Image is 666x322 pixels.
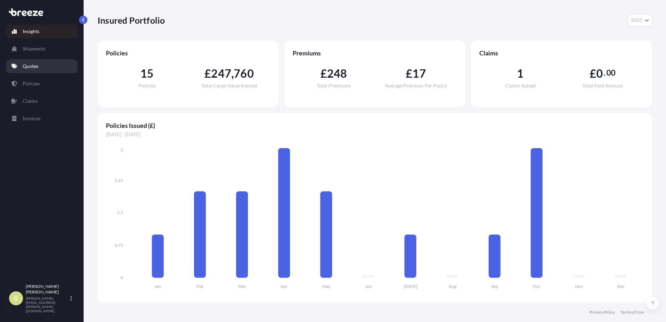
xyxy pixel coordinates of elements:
[606,70,615,76] span: 00
[293,49,457,57] span: Premiums
[26,284,69,295] p: [PERSON_NAME] [PERSON_NAME]
[596,68,603,79] span: 0
[23,28,39,35] p: Insights
[196,284,203,289] tspan: Feb
[106,49,270,57] span: Policies
[517,68,524,79] span: 1
[121,275,123,280] tspan: 0
[589,309,615,315] a: Privacy Policy
[404,284,417,289] tspan: [DATE]
[121,147,123,152] tspan: 3
[6,59,78,73] a: Quotes
[631,17,642,24] span: 2025
[617,284,625,289] tspan: Dec
[365,284,372,289] tspan: Jun
[620,309,644,315] a: Terms of Use
[238,284,246,289] tspan: Mar
[155,284,161,289] tspan: Jan
[604,70,605,76] span: .
[211,68,231,79] span: 247
[23,45,45,52] p: Shipments
[533,284,540,289] tspan: Oct
[505,83,536,88] span: Claims Raised
[26,296,69,313] p: [PERSON_NAME][EMAIL_ADDRESS][PERSON_NAME][DOMAIN_NAME]
[14,295,18,302] span: R
[317,83,351,88] span: Total Premiums
[204,68,211,79] span: £
[234,68,254,79] span: 760
[98,15,165,26] p: Insured Portfolio
[140,68,154,79] span: 15
[6,24,78,38] a: Insights
[23,115,40,122] p: Invoices
[479,49,644,57] span: Claims
[115,178,123,183] tspan: 2.25
[327,68,347,79] span: 248
[106,121,644,130] span: Policies Issued (£)
[575,284,583,289] tspan: Nov
[115,243,123,248] tspan: 0.75
[231,68,234,79] span: ,
[23,98,38,105] p: Claims
[449,284,457,289] tspan: Aug
[106,131,644,138] span: [DATE] - [DATE]
[406,68,412,79] span: £
[6,94,78,108] a: Claims
[6,112,78,125] a: Invoices
[6,77,78,91] a: Policies
[139,83,156,88] span: Policies
[23,63,38,70] p: Quotes
[320,68,327,79] span: £
[117,210,123,215] tspan: 1.5
[582,83,623,88] span: Total Paid Amount
[412,68,426,79] span: 17
[280,284,288,289] tspan: Apr
[201,83,257,88] span: Total Cargo Value Insured
[23,80,40,87] p: Policies
[590,68,596,79] span: £
[322,284,331,289] tspan: May
[628,14,652,26] button: Year Selector
[6,42,78,56] a: Shipments
[491,284,498,289] tspan: Sep
[385,83,447,88] span: Average Premium Per Policy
